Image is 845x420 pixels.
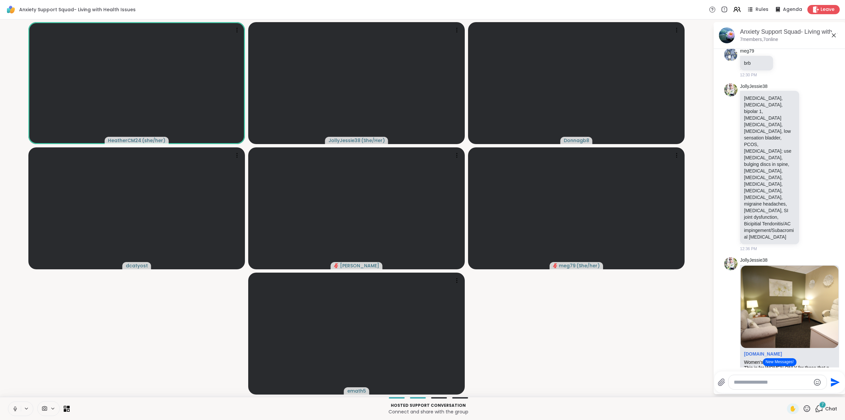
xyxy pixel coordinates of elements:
a: JollyJessie38 [740,83,767,90]
span: Leave [821,6,834,13]
div: Anxiety Support Squad- Living with Health Issues, [DATE] [740,28,840,36]
a: Attachment [744,351,782,357]
button: Send [827,375,842,390]
span: 7 [822,402,824,407]
span: 12:36 PM [740,246,757,252]
img: https://sharewell-space-live.sfo3.digitaloceanspaces.com/user-generated/3c1f80e3-28cf-471a-88c7-c... [724,48,737,61]
p: Hosted support conversation [74,402,783,408]
span: meg79 [559,262,576,269]
img: Women's Support Haven [741,266,838,348]
span: Anxiety Support Squad- Living with Health Issues [19,6,136,13]
span: audio-muted [553,263,558,268]
button: Emoji picker [813,378,821,386]
span: [PERSON_NAME] [340,262,379,269]
div: Women's Support Haven [744,360,835,365]
span: dcatyost [126,262,148,269]
span: ✋ [790,405,796,413]
span: emath5 [347,388,366,394]
img: https://sharewell-space-live.sfo3.digitaloceanspaces.com/user-generated/3602621c-eaa5-4082-863a-9... [724,257,737,270]
span: Agenda [783,6,802,13]
span: ( She/her ) [576,262,600,269]
span: JollyJessie38 [328,137,360,144]
a: JollyJessie38 [740,257,767,264]
span: Donnagb8 [564,137,589,144]
img: Anxiety Support Squad- Living with Health Issues, Oct 13 [719,27,735,43]
span: Rules [756,6,768,13]
img: ShareWell Logomark [5,4,17,15]
span: audio-muted [334,263,339,268]
p: 7 members, 7 online [740,36,778,43]
span: ( she/her ) [142,137,165,144]
p: brb [744,60,769,66]
div: This is for WOMEN ONLY for those that need support in all areas of life [744,365,835,371]
img: https://sharewell-space-live.sfo3.digitaloceanspaces.com/user-generated/3602621c-eaa5-4082-863a-9... [724,83,737,96]
span: Chat [825,405,837,412]
button: New Messages! [763,358,796,366]
span: ( She/Her ) [361,137,385,144]
textarea: Type your message [734,379,811,386]
a: meg79 [740,48,754,55]
p: Connect and share with the group [74,408,783,415]
p: [MEDICAL_DATA], [MEDICAL_DATA], bipolar 1, [MEDICAL_DATA] [MEDICAL_DATA], [MEDICAL_DATA], low sen... [744,95,795,240]
span: 12:30 PM [740,72,757,78]
span: HeatherCM24 [108,137,141,144]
